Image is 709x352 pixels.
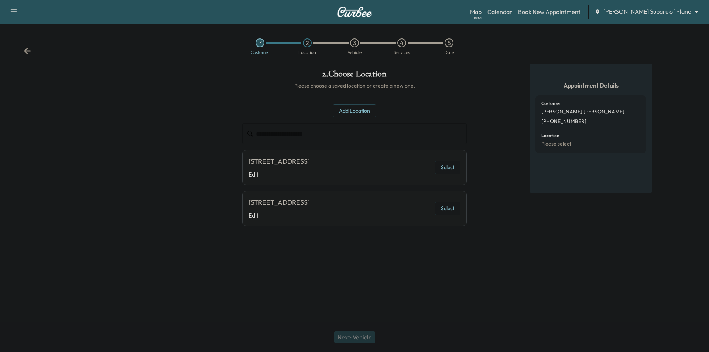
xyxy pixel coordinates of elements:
img: Curbee Logo [337,7,372,17]
div: Location [298,50,316,55]
p: [PERSON_NAME] [PERSON_NAME] [541,109,624,115]
div: Date [444,50,454,55]
div: 4 [397,38,406,47]
h5: Appointment Details [535,81,646,89]
button: Select [435,202,460,215]
div: Vehicle [347,50,362,55]
h6: Location [541,133,559,138]
h6: Customer [541,101,561,106]
div: [STREET_ADDRESS] [249,156,310,167]
div: [STREET_ADDRESS] [249,197,310,208]
div: Back [24,47,31,55]
a: Edit [249,211,310,220]
div: 3 [350,38,359,47]
h1: 2 . Choose Location [242,69,467,82]
span: [PERSON_NAME] Subaru of Plano [603,7,691,16]
a: MapBeta [470,7,482,16]
p: Please select [541,141,571,147]
a: Calendar [487,7,512,16]
button: Add Location [333,104,376,118]
h6: Please choose a saved location or create a new one. [242,82,467,89]
div: Customer [251,50,270,55]
p: [PHONE_NUMBER] [541,118,586,125]
a: Edit [249,170,310,179]
div: Beta [474,15,482,21]
div: Services [394,50,410,55]
div: 2 [303,38,312,47]
div: 5 [445,38,453,47]
button: Select [435,161,460,174]
a: Book New Appointment [518,7,580,16]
